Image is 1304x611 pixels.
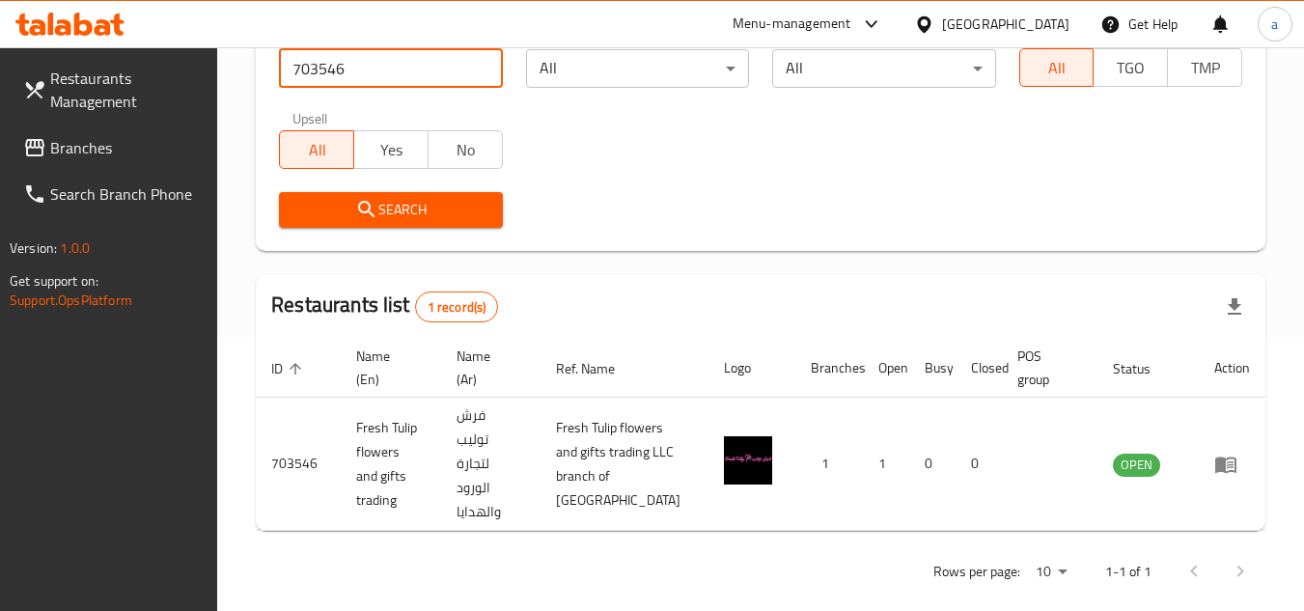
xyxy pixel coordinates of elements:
[288,136,347,164] span: All
[795,398,863,531] td: 1
[256,339,1265,531] table: enhanced table
[353,130,429,169] button: Yes
[8,55,218,125] a: Restaurants Management
[416,298,498,317] span: 1 record(s)
[1271,14,1278,35] span: a
[279,49,502,88] input: Search for restaurant name or ID..
[362,136,421,164] span: Yes
[1017,345,1074,391] span: POS group
[1214,453,1250,476] div: Menu
[541,398,708,531] td: Fresh Tulip flowers and gifts trading LLC branch of [GEOGRAPHIC_DATA]
[271,291,498,322] h2: Restaurants list
[909,339,956,398] th: Busy
[1028,558,1074,587] div: Rows per page:
[1105,560,1151,584] p: 1-1 of 1
[256,398,341,531] td: 703546
[10,236,57,261] span: Version:
[428,130,503,169] button: No
[1019,48,1095,87] button: All
[10,288,132,313] a: Support.OpsPlatform
[708,339,795,398] th: Logo
[772,49,995,88] div: All
[956,398,1002,531] td: 0
[10,268,98,293] span: Get support on:
[8,125,218,171] a: Branches
[1211,284,1258,330] div: Export file
[863,398,909,531] td: 1
[294,198,486,222] span: Search
[795,339,863,398] th: Branches
[956,339,1002,398] th: Closed
[556,357,640,380] span: Ref. Name
[1167,48,1242,87] button: TMP
[942,14,1069,35] div: [GEOGRAPHIC_DATA]
[1199,339,1265,398] th: Action
[415,292,499,322] div: Total records count
[933,560,1020,584] p: Rows per page:
[50,182,203,206] span: Search Branch Phone
[1101,54,1160,82] span: TGO
[1093,48,1168,87] button: TGO
[1113,454,1160,476] span: OPEN
[50,136,203,159] span: Branches
[724,436,772,485] img: Fresh Tulip flowers and gifts trading
[1176,54,1235,82] span: TMP
[457,345,517,391] span: Name (Ar)
[526,49,749,88] div: All
[341,398,440,531] td: Fresh Tulip flowers and gifts trading
[50,67,203,113] span: Restaurants Management
[733,13,851,36] div: Menu-management
[292,111,328,125] label: Upsell
[356,345,417,391] span: Name (En)
[1028,54,1087,82] span: All
[279,192,502,228] button: Search
[441,398,541,531] td: فرش توليب لتجارة الورود والهدايا
[279,130,354,169] button: All
[863,339,909,398] th: Open
[8,171,218,217] a: Search Branch Phone
[436,136,495,164] span: No
[1113,357,1176,380] span: Status
[909,398,956,531] td: 0
[60,236,90,261] span: 1.0.0
[1113,454,1160,477] div: OPEN
[271,357,308,380] span: ID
